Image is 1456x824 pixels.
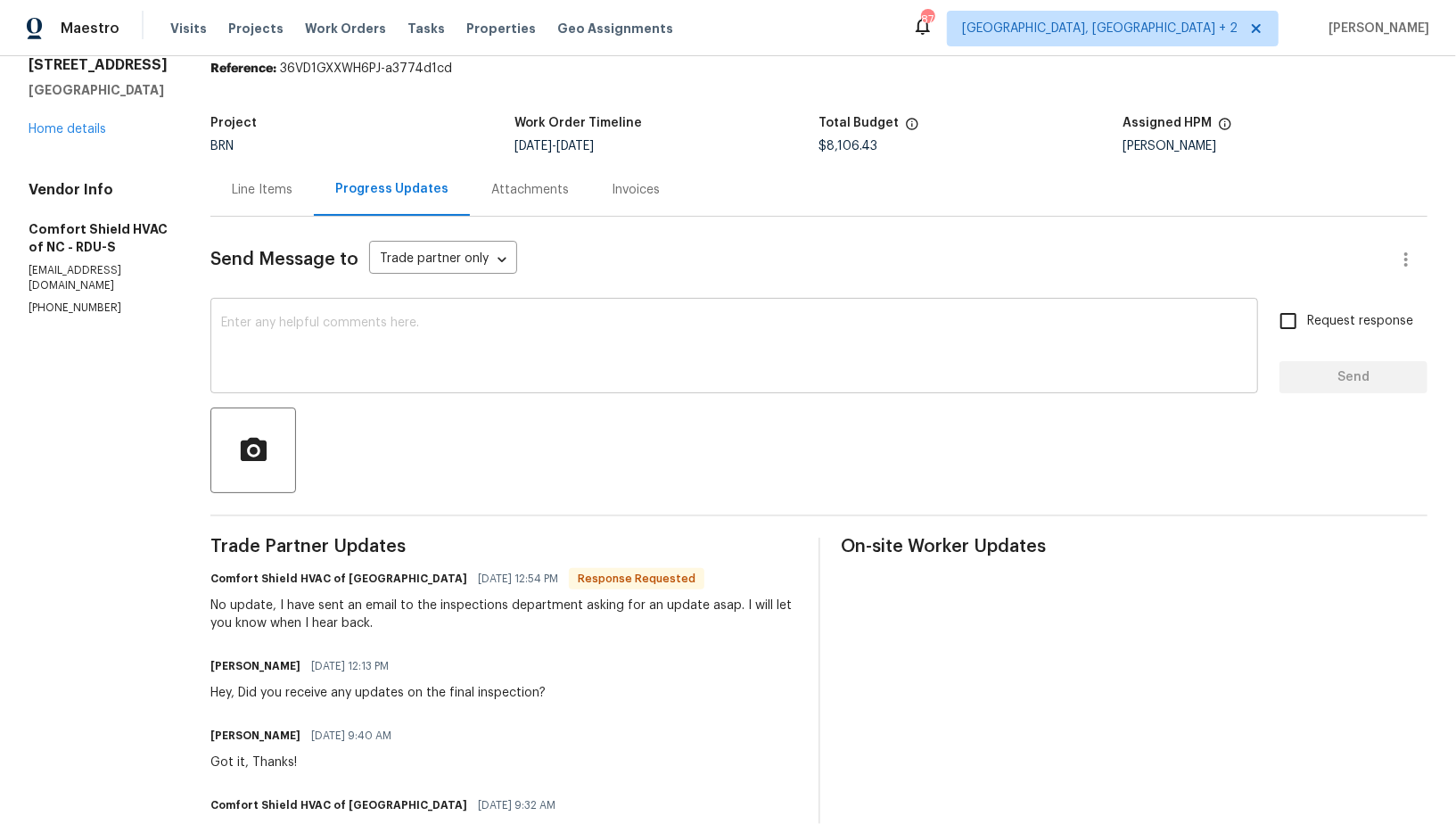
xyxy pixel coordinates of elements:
span: - [514,140,594,152]
h6: Comfort Shield HVAC of [GEOGRAPHIC_DATA] [210,570,467,588]
span: The hpm assigned to this work order. [1218,117,1232,140]
span: Maestro [61,20,119,37]
span: $8,106.43 [819,140,878,152]
span: [DATE] 9:32 AM [478,796,555,814]
span: Response Requested [571,570,703,588]
span: Projects [228,20,284,37]
span: Geo Assignments [557,20,673,37]
div: [PERSON_NAME] [1123,140,1427,152]
h5: Work Order Timeline [514,117,642,129]
div: 87 [921,11,934,29]
span: Tasks [407,22,445,35]
div: Attachments [491,181,569,199]
p: [PHONE_NUMBER] [29,301,168,316]
div: Trade partner only [369,245,517,275]
span: [DATE] 12:13 PM [311,657,389,675]
h6: [PERSON_NAME] [210,657,300,675]
span: [GEOGRAPHIC_DATA], [GEOGRAPHIC_DATA] + 2 [962,20,1238,37]
div: Line Items [232,181,292,199]
h6: [PERSON_NAME] [210,727,300,745]
div: Invoices [612,181,660,199]
h5: [GEOGRAPHIC_DATA] [29,81,168,99]
span: [DATE] [556,140,594,152]
h5: Assigned HPM [1123,117,1213,129]
h4: Vendor Info [29,181,168,199]
span: Visits [170,20,207,37]
span: Request response [1307,312,1413,331]
span: [PERSON_NAME] [1321,20,1429,37]
span: Send Message to [210,251,358,268]
span: Properties [466,20,536,37]
span: Work Orders [305,20,386,37]
div: Hey, Did you receive any updates on the final inspection? [210,684,546,702]
h5: Comfort Shield HVAC of NC - RDU-S [29,220,168,256]
h6: Comfort Shield HVAC of [GEOGRAPHIC_DATA] [210,796,467,814]
div: No update, I have sent an email to the inspections department asking for an update asap. I will l... [210,597,797,632]
div: Progress Updates [335,180,448,198]
span: [DATE] 12:54 PM [478,570,558,588]
span: [DATE] 9:40 AM [311,727,391,745]
span: [DATE] [514,140,552,152]
h2: [STREET_ADDRESS] [29,56,168,74]
p: [EMAIL_ADDRESS][DOMAIN_NAME] [29,263,168,293]
div: 36VD1GXXWH6PJ-a3774d1cd [210,60,1427,78]
h5: Total Budget [819,117,900,129]
div: Got it, Thanks! [210,754,402,771]
a: Home details [29,123,106,136]
span: The total cost of line items that have been proposed by Opendoor. This sum includes line items th... [905,117,919,140]
span: On-site Worker Updates [842,538,1428,556]
span: BRN [210,140,234,152]
h5: Project [210,117,257,129]
b: Reference: [210,62,276,75]
span: Trade Partner Updates [210,538,797,556]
